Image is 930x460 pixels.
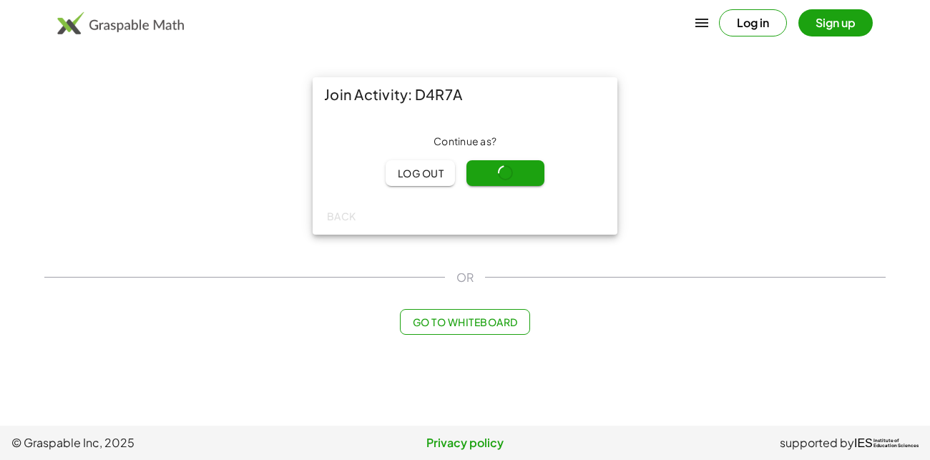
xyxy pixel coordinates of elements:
button: Sign up [798,9,873,36]
a: IESInstitute ofEducation Sciences [854,434,919,451]
span: Institute of Education Sciences [873,439,919,449]
button: Go to Whiteboard [400,309,529,335]
div: Join Activity: D4R7A [313,77,617,112]
div: Continue as ? [324,134,606,149]
span: © Graspable Inc, 2025 [11,434,314,451]
span: supported by [780,434,854,451]
span: OR [456,269,474,286]
span: IES [854,436,873,450]
span: Go to Whiteboard [412,315,517,328]
a: Privacy policy [314,434,617,451]
button: Log out [386,160,455,186]
button: Log in [719,9,787,36]
span: Log out [397,167,444,180]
